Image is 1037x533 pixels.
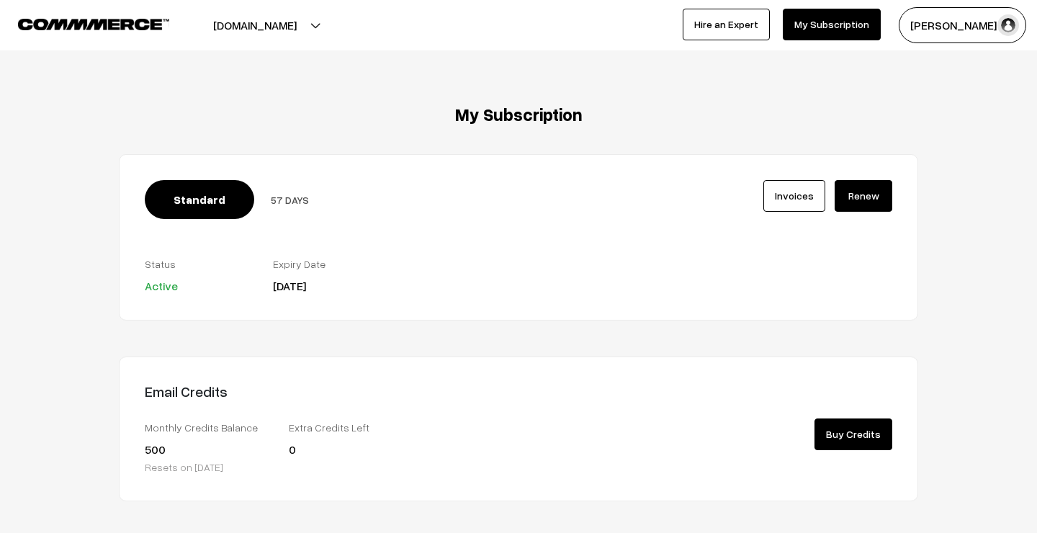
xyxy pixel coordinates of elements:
[145,256,251,272] label: Status
[163,7,347,43] button: [DOMAIN_NAME]
[18,19,169,30] img: COMMMERCE
[119,104,918,125] h3: My Subscription
[289,420,411,435] label: Extra Credits Left
[145,382,508,400] h4: Email Credits
[271,194,309,206] span: 57 DAYS
[997,14,1019,36] img: user
[289,442,296,457] span: 0
[145,180,254,219] span: Standard
[145,420,267,435] label: Monthly Credits Balance
[899,7,1026,43] button: [PERSON_NAME] M…
[145,442,166,457] span: 500
[835,180,892,212] a: Renew
[273,256,380,272] label: Expiry Date
[683,9,770,40] a: Hire an Expert
[273,279,306,293] span: [DATE]
[783,9,881,40] a: My Subscription
[18,14,144,32] a: COMMMERCE
[145,279,178,293] span: Active
[145,461,223,473] span: Resets on [DATE]
[763,180,825,212] a: Invoices
[814,418,892,450] a: Buy Credits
